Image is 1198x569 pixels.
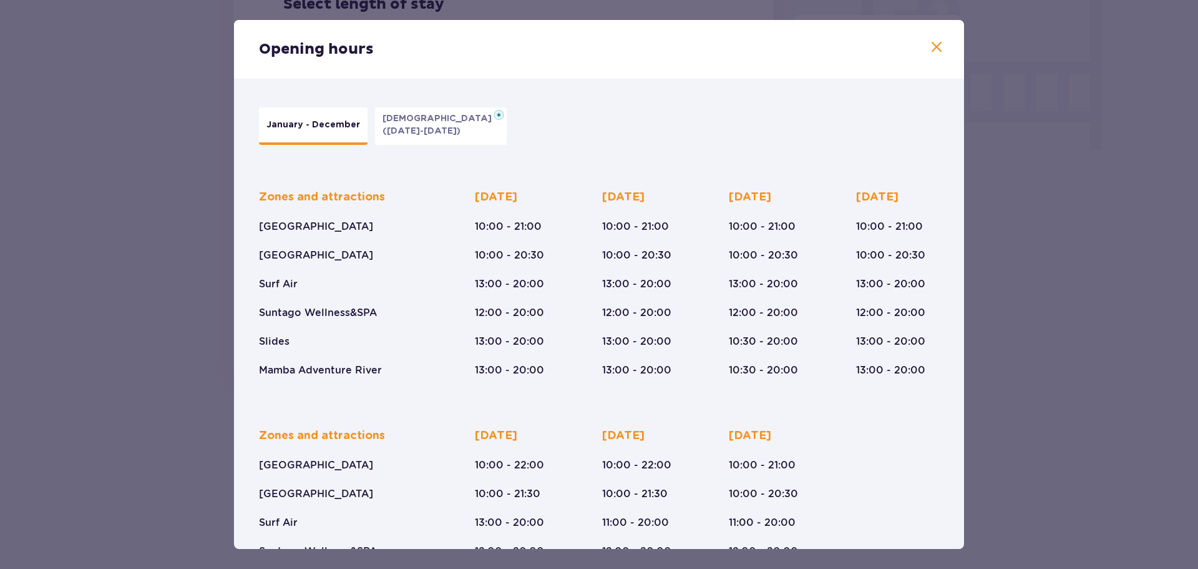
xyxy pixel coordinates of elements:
[602,545,671,558] p: 12:00 - 20:00
[475,249,544,262] p: 10:00 - 20:30
[259,220,373,234] p: [GEOGRAPHIC_DATA]
[856,249,925,262] p: 10:00 - 20:30
[602,428,645,443] p: [DATE]
[856,220,923,234] p: 10:00 - 21:00
[729,516,796,530] p: 11:00 - 20:00
[602,364,671,377] p: 13:00 - 20:00
[602,306,671,320] p: 12:00 - 20:00
[856,364,925,377] p: 13:00 - 20:00
[375,107,507,145] button: [DEMOGRAPHIC_DATA]([DATE]-[DATE])
[475,190,517,205] p: [DATE]
[602,190,645,205] p: [DATE]
[729,306,798,320] p: 12:00 - 20:00
[259,277,298,291] p: Surf Air
[259,545,377,558] p: Suntago Wellness&SPA
[856,277,925,291] p: 13:00 - 20:00
[475,335,544,349] p: 13:00 - 20:00
[475,277,544,291] p: 13:00 - 20:00
[602,487,668,501] p: 10:00 - 21:30
[259,190,385,205] p: Zones and attractions
[475,428,517,443] p: [DATE]
[475,458,544,472] p: 10:00 - 22:00
[382,125,460,137] p: ([DATE]-[DATE])
[259,249,373,262] p: [GEOGRAPHIC_DATA]
[729,277,798,291] p: 13:00 - 20:00
[259,516,298,530] p: Surf Air
[729,458,796,472] p: 10:00 - 21:00
[729,487,798,501] p: 10:00 - 20:30
[729,335,798,349] p: 10:30 - 20:00
[729,428,771,443] p: [DATE]
[259,335,290,349] p: Slides
[475,487,540,501] p: 10:00 - 21:30
[259,306,377,320] p: Suntago Wellness&SPA
[602,516,669,530] p: 11:00 - 20:00
[259,428,385,443] p: Zones and attractions
[856,335,925,349] p: 13:00 - 20:00
[602,277,671,291] p: 13:00 - 20:00
[259,107,368,145] button: January - December
[729,364,798,377] p: 10:30 - 20:00
[602,249,671,262] p: 10:00 - 20:30
[259,487,373,501] p: [GEOGRAPHIC_DATA]
[259,364,382,377] p: Mamba Adventure River
[856,190,898,205] p: [DATE]
[602,335,671,349] p: 13:00 - 20:00
[729,545,798,558] p: 12:00 - 20:00
[266,119,360,131] p: January - December
[475,545,544,558] p: 12:00 - 20:00
[729,190,771,205] p: [DATE]
[602,458,671,472] p: 10:00 - 22:00
[475,306,544,320] p: 12:00 - 20:00
[475,364,544,377] p: 13:00 - 20:00
[729,220,796,234] p: 10:00 - 21:00
[602,220,669,234] p: 10:00 - 21:00
[259,458,373,472] p: [GEOGRAPHIC_DATA]
[475,516,544,530] p: 13:00 - 20:00
[259,40,374,59] p: Opening hours
[729,249,798,262] p: 10:00 - 20:30
[856,306,925,320] p: 12:00 - 20:00
[382,112,499,125] p: [DEMOGRAPHIC_DATA]
[475,220,542,234] p: 10:00 - 21:00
